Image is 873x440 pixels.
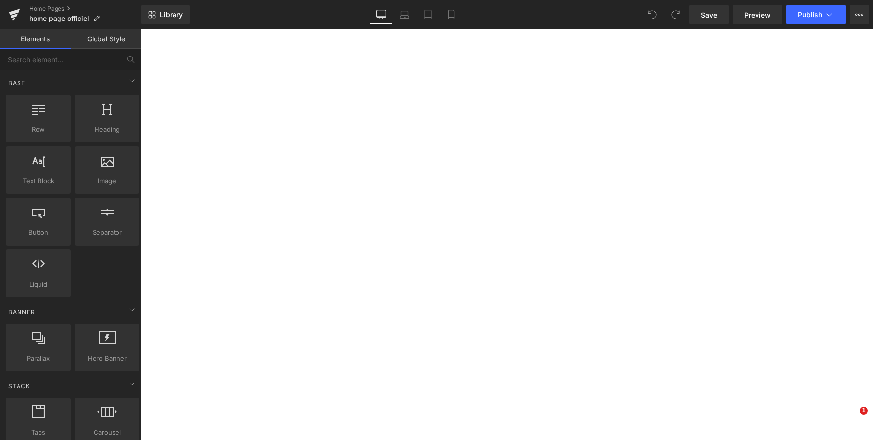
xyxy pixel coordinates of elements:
span: Banner [7,307,36,317]
span: 1 [860,407,868,415]
a: Global Style [71,29,141,49]
span: Tabs [9,427,68,438]
span: Liquid [9,279,68,289]
span: Text Block [9,176,68,186]
span: Carousel [78,427,136,438]
button: More [850,5,869,24]
button: Publish [786,5,846,24]
span: Publish [798,11,822,19]
a: Laptop [393,5,416,24]
span: Heading [78,124,136,134]
span: Image [78,176,136,186]
span: Row [9,124,68,134]
span: home page officiel [29,15,89,22]
iframe: Intercom live chat [840,407,863,430]
a: Mobile [440,5,463,24]
span: Preview [744,10,771,20]
span: Separator [78,228,136,238]
span: Stack [7,382,31,391]
span: Hero Banner [78,353,136,363]
button: Undo [642,5,662,24]
a: Preview [733,5,782,24]
span: Button [9,228,68,238]
span: Save [701,10,717,20]
span: Base [7,78,26,88]
button: Redo [666,5,685,24]
span: Parallax [9,353,68,363]
a: New Library [141,5,190,24]
span: Library [160,10,183,19]
a: Home Pages [29,5,141,13]
a: Desktop [369,5,393,24]
a: Tablet [416,5,440,24]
